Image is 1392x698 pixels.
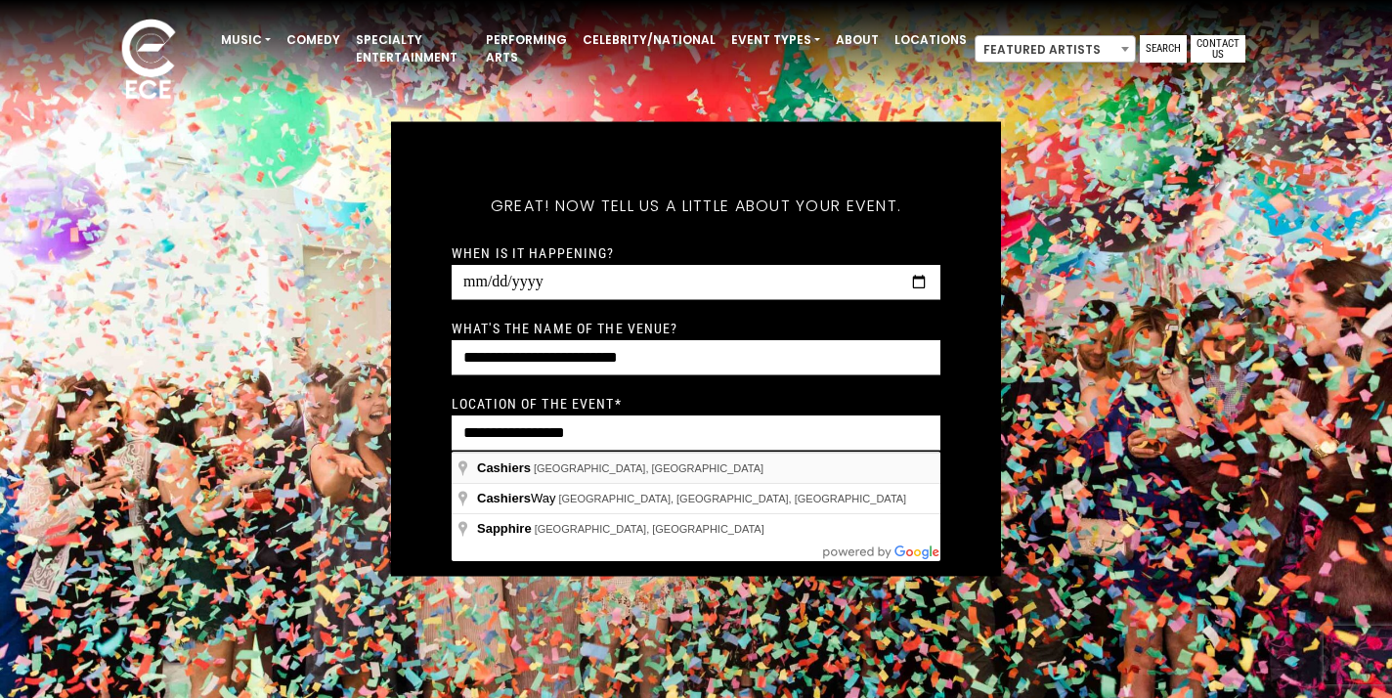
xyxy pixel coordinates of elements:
a: Comedy [279,23,348,57]
a: Search [1140,35,1187,63]
a: Music [213,23,279,57]
span: Featured Artists [975,35,1136,63]
a: Specialty Entertainment [348,23,478,74]
span: [GEOGRAPHIC_DATA], [GEOGRAPHIC_DATA] [534,462,763,474]
a: Celebrity/National [575,23,723,57]
label: What's the name of the venue? [452,320,677,337]
span: Featured Artists [976,36,1135,64]
label: Location of the event [452,395,622,413]
a: Performing Arts [478,23,575,74]
h5: Great! Now tell us a little about your event. [452,171,940,241]
a: Event Types [723,23,828,57]
img: ece_new_logo_whitev2-1.png [100,14,197,109]
span: Way [477,491,558,505]
a: Contact Us [1191,35,1245,63]
span: Cashiers [477,491,531,505]
span: [GEOGRAPHIC_DATA], [GEOGRAPHIC_DATA], [GEOGRAPHIC_DATA] [558,493,906,504]
a: About [828,23,887,57]
span: Cashiers [477,460,531,475]
span: Sapphire [477,521,532,536]
span: [GEOGRAPHIC_DATA], [GEOGRAPHIC_DATA] [535,523,764,535]
a: Locations [887,23,975,57]
label: When is it happening? [452,244,615,262]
